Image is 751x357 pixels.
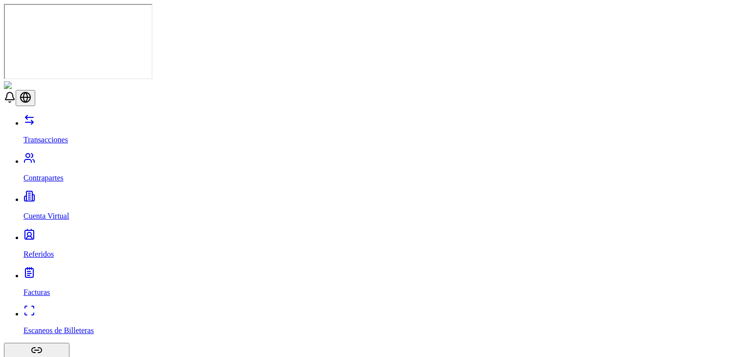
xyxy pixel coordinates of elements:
a: Referidos [23,233,747,259]
a: Contrapartes [23,157,747,182]
p: Contrapartes [23,174,747,182]
a: Transacciones [23,119,747,144]
p: Cuenta Virtual [23,212,747,221]
a: Cuenta Virtual [23,195,747,221]
p: Facturas [23,288,747,297]
a: Facturas [23,271,747,297]
a: Escaneos de Billeteras [23,310,747,335]
p: Transacciones [23,135,747,144]
p: Escaneos de Billeteras [23,326,747,335]
img: ShieldPay Logo [4,81,62,90]
p: Referidos [23,250,747,259]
